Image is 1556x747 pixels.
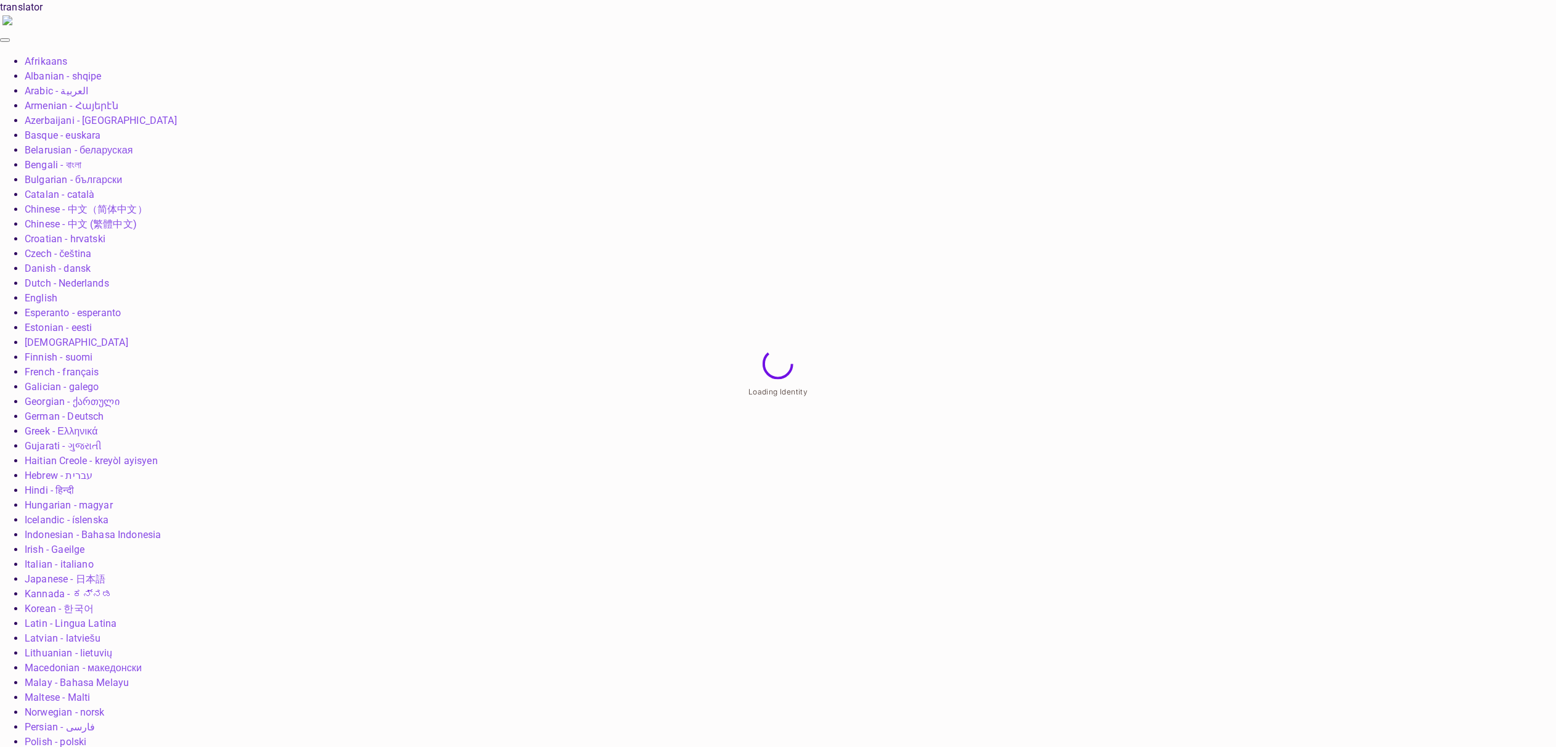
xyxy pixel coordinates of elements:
a: Afrikaans [25,55,67,67]
a: Czech - čeština [25,248,91,259]
a: Korean - 한국어 [25,603,94,614]
a: French - français [25,366,99,378]
a: Chinese - 中文（简体中文） [25,203,147,215]
a: Armenian - Հայերէն [25,100,118,112]
a: Bengali - বাংলা [25,159,81,171]
a: Irish - Gaeilge [25,544,84,555]
a: Azerbaijani - [GEOGRAPHIC_DATA] [25,115,177,126]
a: English [25,292,57,304]
a: German - Deutsch [25,410,104,422]
a: Belarusian - беларуская [25,144,133,156]
a: Catalan - català [25,189,94,200]
a: Kannada - ಕನ್ನಡ [25,588,112,600]
a: Persian - ‎‫فارسی‬‎ [25,721,95,733]
a: Albanian - shqipe [25,70,102,82]
a: Malay - Bahasa Melayu [25,677,129,688]
a: Esperanto - esperanto [25,307,121,319]
a: Hebrew - ‎‫עברית‬‎ [25,470,92,481]
a: Georgian - ქართული [25,396,120,407]
a: Italian - italiano [25,558,94,570]
span: Loading Identity [748,387,808,396]
a: Bulgarian - български [25,174,122,186]
a: Icelandic - íslenska [25,514,109,526]
a: Haitian Creole - kreyòl ayisyen [25,455,158,467]
a: [DEMOGRAPHIC_DATA] [25,337,128,348]
a: Maltese - Malti [25,692,90,703]
a: Latin - Lingua Latina [25,618,117,629]
a: Latvian - latviešu [25,632,100,644]
img: right-arrow.png [2,15,12,25]
a: Greek - Ελληνικά [25,425,98,437]
a: Dutch - Nederlands [25,277,109,289]
a: Finnish - suomi [25,351,92,363]
a: Hindi - हिन्दी [25,484,74,496]
a: Chinese - 中文 (繁體中文) [25,218,137,230]
a: Arabic - ‎‫العربية‬‎ [25,85,88,97]
a: Danish - dansk [25,263,91,274]
a: Lithuanian - lietuvių [25,647,112,659]
a: Macedonian - македонски [25,662,142,674]
a: Croatian - hrvatski [25,233,105,245]
a: Japanese - 日本語 [25,573,105,585]
a: Estonian - eesti [25,322,92,333]
a: Basque - euskara [25,129,100,141]
a: Gujarati - ગુજરાતી [25,440,102,452]
a: Hungarian - magyar [25,499,113,511]
a: Galician - galego [25,381,99,393]
a: Indonesian - Bahasa Indonesia [25,529,161,541]
a: Norwegian - norsk [25,706,105,718]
